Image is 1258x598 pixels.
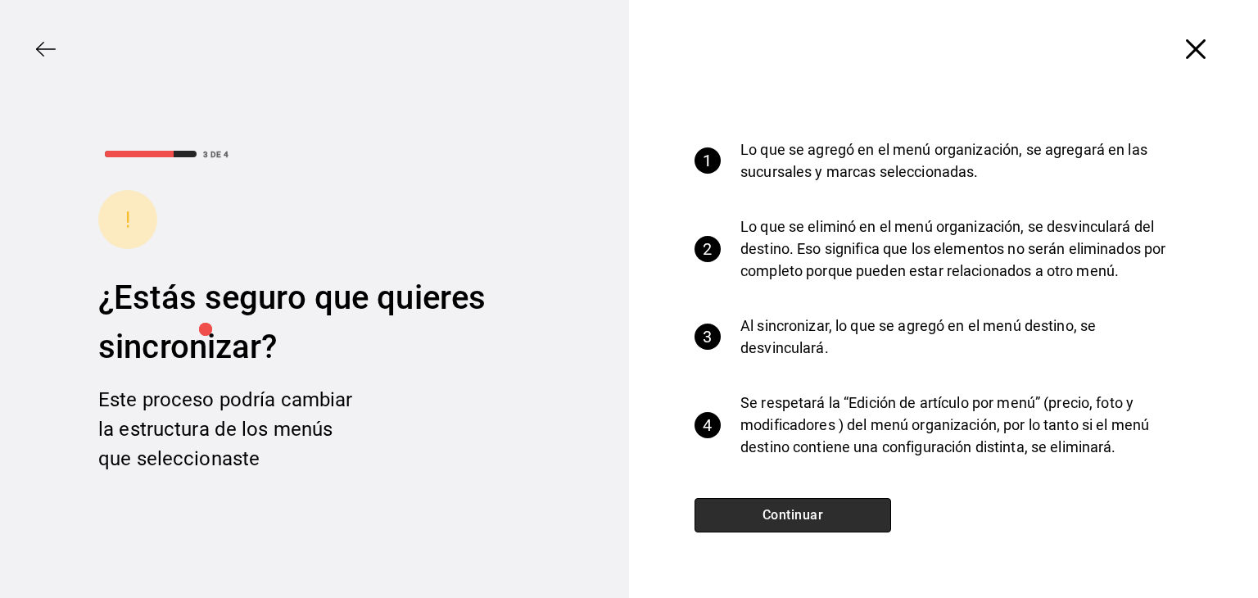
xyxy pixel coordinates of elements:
div: 3 [695,324,721,350]
p: Lo que se eliminó en el menú organización, se desvinculará del destino. Eso significa que los ele... [740,215,1179,282]
p: Se respetará la “Edición de artículo por menú” (precio, foto y modificadores ) del menú organizac... [740,392,1179,458]
div: 4 [695,412,721,438]
button: Continuar [695,498,891,532]
p: Al sincronizar, lo que se agregó en el menú destino, se desvinculará. [740,315,1179,359]
div: 3 DE 4 [203,148,229,161]
div: Este proceso podría cambiar la estructura de los menús que seleccionaste [98,385,360,473]
div: ¿Estás seguro que quieres sincronizar? [98,274,531,372]
p: Lo que se agregó en el menú organización, se agregará en las sucursales y marcas seleccionadas. [740,138,1179,183]
div: 2 [695,236,721,262]
div: 1 [695,147,721,174]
